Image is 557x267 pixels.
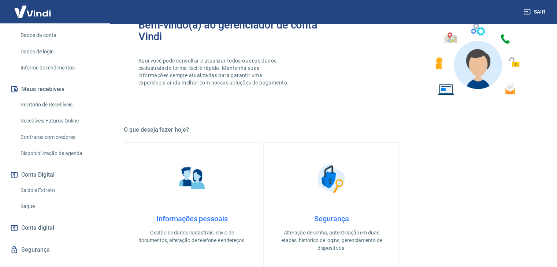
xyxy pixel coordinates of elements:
a: Dados da conta [18,28,101,43]
h4: Informações pessoais [136,214,248,223]
h5: O que deseja fazer hoje? [124,126,539,133]
a: Saque [18,199,101,214]
img: Vindi [9,0,56,23]
p: Alteração de senha, autenticação em duas etapas, histórico de logins, gerenciamento de dispositivos. [275,229,388,252]
a: Conta digital [9,220,101,236]
img: Informações pessoais [174,160,211,197]
button: Conta Digital [9,167,101,183]
a: Relatório de Recebíveis [18,97,101,112]
a: Contratos com credores [18,130,101,145]
p: Aqui você pode consultar e atualizar todos os seus dados cadastrais de forma fácil e rápida. Mant... [138,57,290,86]
span: Conta digital [21,223,54,233]
img: Imagem de um avatar masculino com diversos icones exemplificando as funcionalidades do gerenciado... [429,19,525,100]
a: Segurança [9,242,101,258]
a: Disponibilização de agenda [18,146,101,161]
a: Dados de login [18,44,101,59]
a: Saldo e Extrato [18,183,101,198]
a: Recebíveis Futuros Online [18,113,101,128]
h2: Bem-vindo(a) ao gerenciador de conta Vindi [138,19,332,42]
h4: Segurança [275,214,388,223]
button: Sair [522,5,548,19]
p: Gestão de dados cadastrais, envio de documentos, alteração de telefone e endereços. [136,229,248,244]
a: Informe de rendimentos [18,60,101,75]
img: Segurança [313,160,350,197]
button: Meus recebíveis [9,81,101,97]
